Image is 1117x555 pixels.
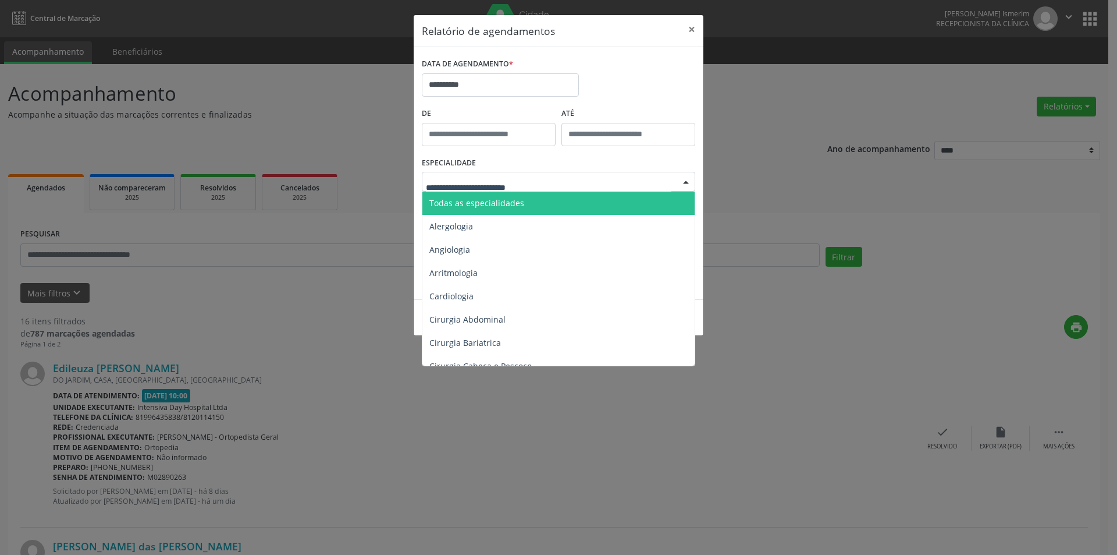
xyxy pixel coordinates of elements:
[429,314,506,325] span: Cirurgia Abdominal
[422,23,555,38] h5: Relatório de agendamentos
[429,360,532,372] span: Cirurgia Cabeça e Pescoço
[680,15,703,44] button: Close
[429,267,478,278] span: Arritmologia
[429,221,473,232] span: Alergologia
[429,337,501,348] span: Cirurgia Bariatrica
[422,105,556,123] label: De
[429,197,524,208] span: Todas as especialidades
[429,291,474,302] span: Cardiologia
[422,154,476,172] label: ESPECIALIDADE
[429,244,470,255] span: Angiologia
[561,105,695,123] label: ATÉ
[422,55,513,73] label: DATA DE AGENDAMENTO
